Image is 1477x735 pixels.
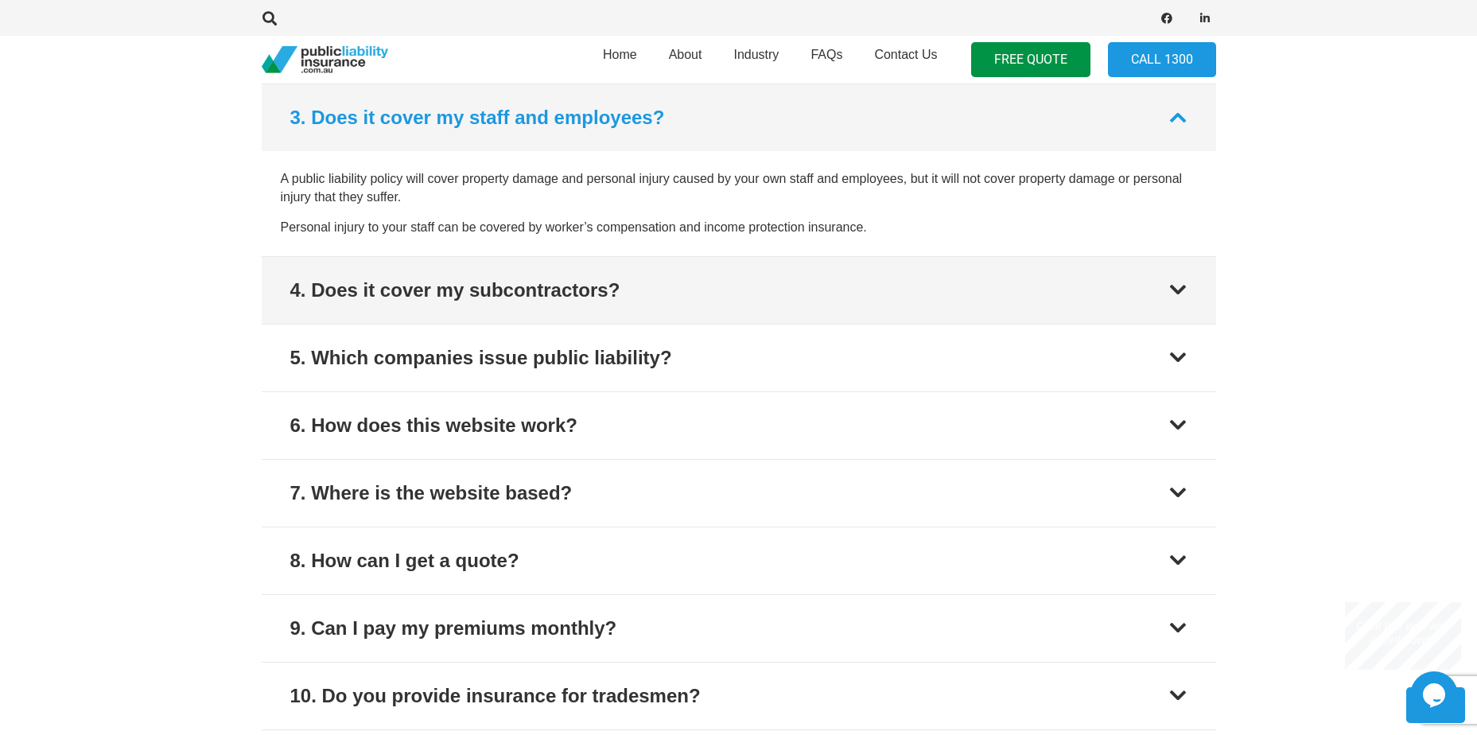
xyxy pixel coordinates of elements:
[290,344,672,372] div: 5. Which companies issue public liability?
[603,48,637,61] span: Home
[255,11,286,25] a: Search
[653,31,718,88] a: About
[290,411,577,440] div: 6. How does this website work?
[1108,42,1216,78] a: Call 1300
[971,42,1090,78] a: FREE QUOTE
[262,663,1216,729] button: 10. Do you provide insurance for tradesmen?
[290,479,573,507] div: 7. Where is the website based?
[717,31,795,88] a: Industry
[874,48,937,61] span: Contact Us
[795,31,858,88] a: FAQs
[262,527,1216,594] button: 8. How can I get a quote?
[290,614,617,643] div: 9. Can I pay my premiums monthly?
[281,170,1197,206] p: A public liability policy will cover property damage and personal injury caused by your own staff...
[262,595,1216,662] button: 9. Can I pay my premiums monthly?
[1410,671,1461,719] iframe: chat widget
[262,460,1216,527] button: 7. Where is the website based?
[1194,7,1216,29] a: LinkedIn
[262,84,1216,151] button: 3. Does it cover my staff and employees?
[290,276,620,305] div: 4. Does it cover my subcontractors?
[858,31,953,88] a: Contact Us
[290,546,519,575] div: 8. How can I get a quote?
[262,392,1216,459] button: 6. How does this website work?
[1406,687,1465,723] a: Back to top
[262,46,388,74] a: pli_logotransparent
[733,48,779,61] span: Industry
[281,219,1197,236] p: Personal injury to your staff can be covered by worker’s compensation and income protection insur...
[1156,7,1178,29] a: Facebook
[587,31,653,88] a: Home
[1345,602,1461,670] iframe: chat widget
[290,103,665,132] div: 3. Does it cover my staff and employees?
[810,48,842,61] span: FAQs
[669,48,702,61] span: About
[290,682,701,710] div: 10. Do you provide insurance for tradesmen?
[262,257,1216,324] button: 4. Does it cover my subcontractors?
[262,325,1216,391] button: 5. Which companies issue public liability?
